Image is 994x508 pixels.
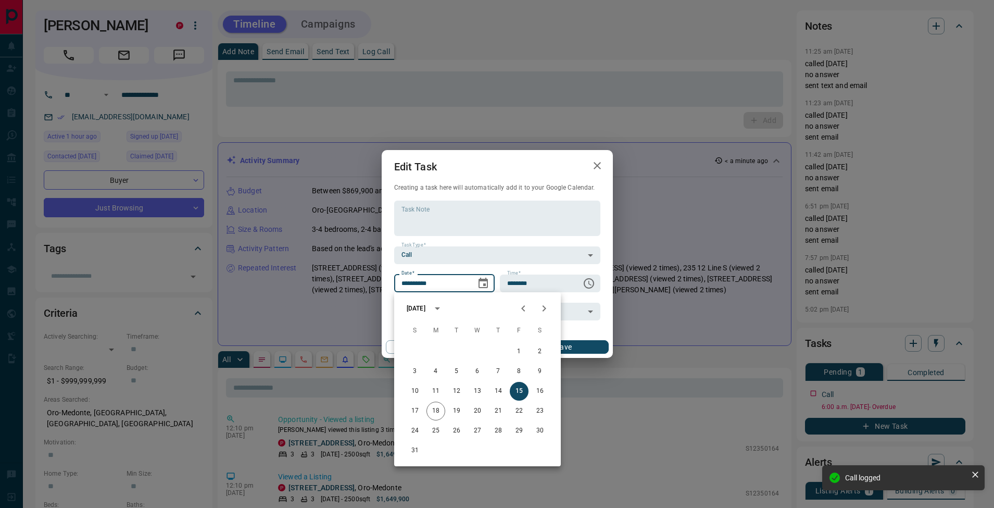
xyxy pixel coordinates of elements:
button: 23 [531,402,549,420]
div: Call logged [845,474,967,482]
button: 24 [406,422,424,440]
button: 9 [531,362,549,381]
button: 7 [489,362,508,381]
button: 22 [510,402,529,420]
button: Previous month [513,298,534,319]
button: 19 [447,402,466,420]
button: Choose date, selected date is Aug 15, 2025 [473,273,494,294]
div: [DATE] [407,304,425,313]
button: calendar view is open, switch to year view [429,300,446,317]
button: 2 [531,342,549,361]
button: 29 [510,422,529,440]
button: 31 [406,441,424,460]
button: 20 [468,402,487,420]
label: Task Type [401,242,426,249]
button: 27 [468,422,487,440]
span: Tuesday [447,320,466,341]
label: Date [401,270,414,277]
button: 18 [426,402,445,420]
button: 26 [447,422,466,440]
button: 21 [489,402,508,420]
label: Time [507,270,521,277]
button: 12 [447,382,466,401]
button: Cancel [386,340,475,354]
span: Saturday [531,320,549,341]
p: Creating a task here will automatically add it to your Google Calendar. [394,183,600,192]
span: Thursday [489,320,508,341]
button: 30 [531,422,549,440]
button: 8 [510,362,529,381]
span: Wednesday [468,320,487,341]
button: 1 [510,342,529,361]
button: 17 [406,402,424,420]
button: 5 [447,362,466,381]
span: Monday [426,320,445,341]
button: Choose time, selected time is 6:00 AM [578,273,599,294]
button: 14 [489,382,508,401]
button: 11 [426,382,445,401]
button: 6 [468,362,487,381]
button: 16 [531,382,549,401]
span: Sunday [406,320,424,341]
button: 13 [468,382,487,401]
button: Next month [534,298,555,319]
span: Friday [510,320,529,341]
button: 10 [406,382,424,401]
button: 28 [489,422,508,440]
button: 15 [510,382,529,401]
div: Call [394,246,600,264]
button: 3 [406,362,424,381]
h2: Edit Task [382,150,449,183]
button: Save [519,340,608,354]
button: 25 [426,422,445,440]
button: 4 [426,362,445,381]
